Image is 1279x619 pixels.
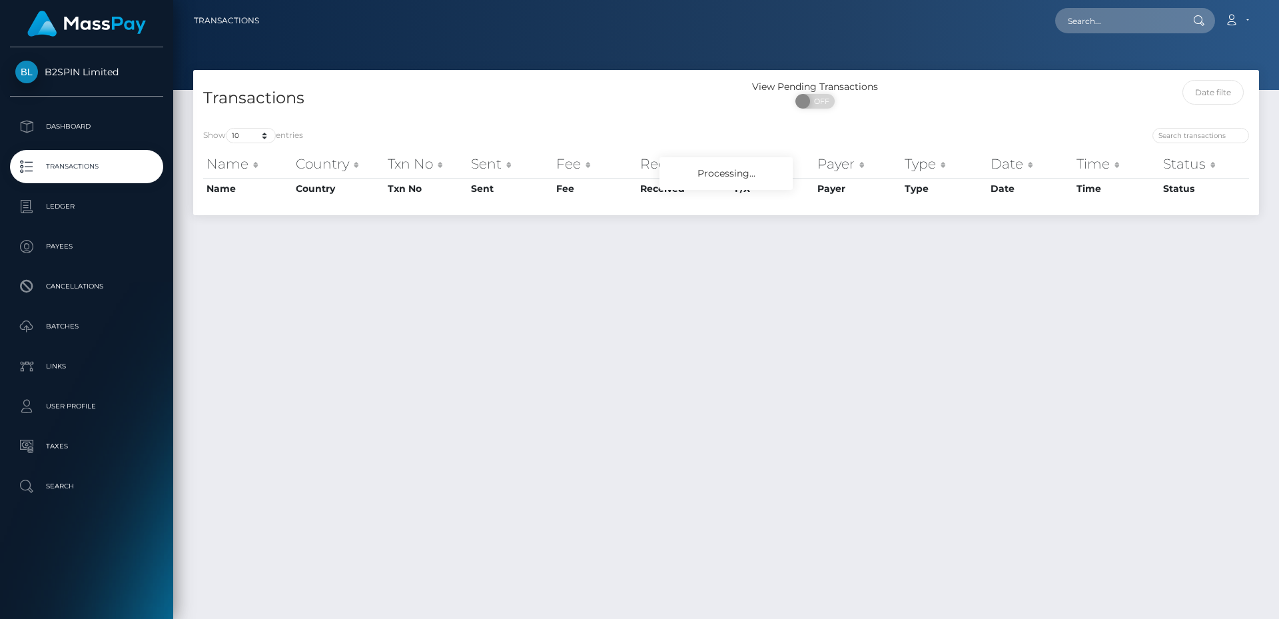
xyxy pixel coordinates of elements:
th: Txn No [384,178,468,199]
th: Name [203,151,292,177]
th: Sent [468,178,553,199]
a: Payees [10,230,163,263]
h4: Transactions [203,87,716,110]
span: OFF [803,94,836,109]
a: Transactions [194,7,259,35]
a: Search [10,470,163,503]
th: Payer [814,151,901,177]
p: Batches [15,316,158,336]
th: F/X [731,151,814,177]
th: Time [1073,178,1160,199]
a: Cancellations [10,270,163,303]
th: Fee [553,178,637,199]
th: Received [637,178,731,199]
p: Links [15,356,158,376]
input: Search transactions [1152,128,1249,143]
th: Country [292,151,385,177]
th: Sent [468,151,553,177]
th: Date [987,151,1073,177]
a: Transactions [10,150,163,183]
th: Received [637,151,731,177]
th: Fee [553,151,637,177]
a: User Profile [10,390,163,423]
div: View Pending Transactions [726,80,904,94]
a: Links [10,350,163,383]
input: Date filter [1182,80,1244,105]
p: Cancellations [15,277,158,297]
p: Dashboard [15,117,158,137]
th: Time [1073,151,1160,177]
th: Status [1160,178,1249,199]
a: Batches [10,310,163,343]
a: Taxes [10,430,163,463]
p: Taxes [15,436,158,456]
th: Name [203,178,292,199]
a: Dashboard [10,110,163,143]
p: Payees [15,237,158,257]
p: Transactions [15,157,158,177]
p: Search [15,476,158,496]
span: B2SPIN Limited [10,66,163,78]
th: Country [292,178,385,199]
label: Show entries [203,128,303,143]
img: B2SPIN Limited [15,61,38,83]
th: Payer [814,178,901,199]
a: Ledger [10,190,163,223]
th: Txn No [384,151,468,177]
th: Type [901,178,987,199]
input: Search... [1055,8,1180,33]
select: Showentries [226,128,276,143]
th: Status [1160,151,1249,177]
th: Type [901,151,987,177]
div: Processing... [659,157,793,190]
img: MassPay Logo [27,11,146,37]
p: Ledger [15,197,158,217]
p: User Profile [15,396,158,416]
th: Date [987,178,1073,199]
